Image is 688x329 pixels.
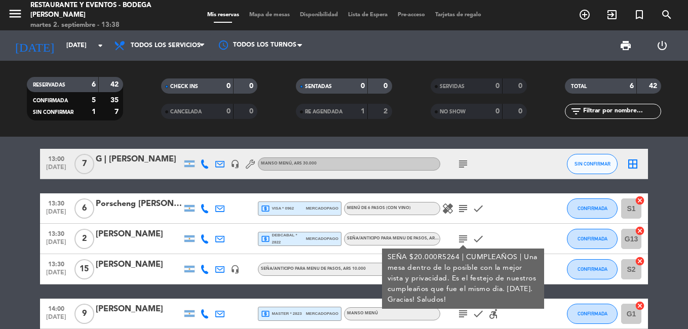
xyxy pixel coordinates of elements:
[74,304,94,324] span: 9
[44,239,69,251] span: [DATE]
[635,195,645,205] i: cancel
[306,205,338,212] span: mercadopago
[457,308,469,320] i: subject
[644,30,680,61] div: LOG OUT
[231,265,240,274] i: headset_mic
[261,232,306,245] span: debcabal * 2822
[442,202,454,215] i: healing
[384,108,390,115] strong: 2
[430,12,486,18] span: Tarjetas de regalo
[249,83,255,90] strong: 0
[571,84,587,89] span: TOTAL
[33,98,68,103] span: CONFIRMADA
[33,83,65,88] span: RESERVADAS
[627,158,639,170] i: border_all
[30,1,165,20] div: Restaurante y Eventos - Bodega [PERSON_NAME]
[341,267,366,271] span: , ARS 10.000
[96,258,182,271] div: [PERSON_NAME]
[440,84,465,89] span: SERVIDAS
[457,233,469,245] i: subject
[306,235,338,242] span: mercadopago
[343,12,393,18] span: Lista de Espera
[472,233,484,245] i: check
[261,309,270,318] i: local_atm
[518,108,524,115] strong: 0
[74,229,94,249] span: 2
[630,83,634,90] strong: 6
[8,34,61,57] i: [DATE]
[567,304,618,324] button: CONFIRMADA
[74,198,94,219] span: 6
[44,164,69,176] span: [DATE]
[74,154,94,174] span: 7
[295,12,343,18] span: Disponibilidad
[44,152,69,164] span: 13:00
[472,202,484,215] i: check
[96,303,182,316] div: [PERSON_NAME]
[92,108,96,115] strong: 1
[598,6,626,23] span: WALK IN
[347,311,378,315] span: MANSO MENÚ
[653,6,680,23] span: BUSCAR
[575,161,610,167] span: SIN CONFIRMAR
[8,6,23,25] button: menu
[306,310,338,317] span: mercadopago
[487,308,500,320] i: accessible_forward
[495,83,500,90] strong: 0
[110,97,121,104] strong: 35
[131,42,201,49] span: Todos los servicios
[261,204,270,213] i: local_atm
[661,9,673,21] i: search
[33,110,73,115] span: SIN CONFIRMAR
[292,161,317,166] span: , ARS 30.000
[96,228,182,241] div: [PERSON_NAME]
[231,159,240,169] i: headset_mic
[96,197,182,211] div: Porscheng [PERSON_NAME]
[92,81,96,88] strong: 6
[567,198,618,219] button: CONFIRMADA
[472,308,484,320] i: check
[384,83,390,90] strong: 0
[44,258,69,269] span: 13:30
[635,301,645,311] i: cancel
[44,197,69,209] span: 13:30
[606,9,618,21] i: exit_to_app
[518,83,524,90] strong: 0
[226,83,231,90] strong: 0
[578,236,607,241] span: CONFIRMADA
[635,256,645,266] i: cancel
[170,84,198,89] span: CHECK INS
[305,84,332,89] span: SENTADAS
[626,6,653,23] span: Reserva especial
[44,227,69,239] span: 13:30
[261,161,317,166] span: MANSO MENÚ
[578,266,607,272] span: CONFIRMADA
[457,202,469,215] i: subject
[656,39,668,52] i: power_settings_new
[635,226,645,236] i: cancel
[495,108,500,115] strong: 0
[74,259,94,279] span: 15
[567,229,618,249] button: CONFIRMADA
[249,108,255,115] strong: 0
[261,234,270,243] i: local_atm
[633,9,645,21] i: turned_in_not
[649,83,659,90] strong: 42
[361,83,365,90] strong: 0
[114,108,121,115] strong: 7
[578,205,607,211] span: CONFIRMADA
[567,154,618,174] button: SIN CONFIRMAR
[226,108,231,115] strong: 0
[202,12,244,18] span: Mis reservas
[30,20,165,30] div: martes 2. septiembre - 13:38
[44,314,69,325] span: [DATE]
[170,109,202,114] span: CANCELADA
[261,204,294,213] span: visa * 0962
[393,12,430,18] span: Pre-acceso
[244,12,295,18] span: Mapa de mesas
[8,6,23,21] i: menu
[457,158,469,170] i: subject
[261,267,366,271] span: Seña/anticipo para MENU DE PASOS
[361,108,365,115] strong: 1
[305,109,342,114] span: RE AGENDADA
